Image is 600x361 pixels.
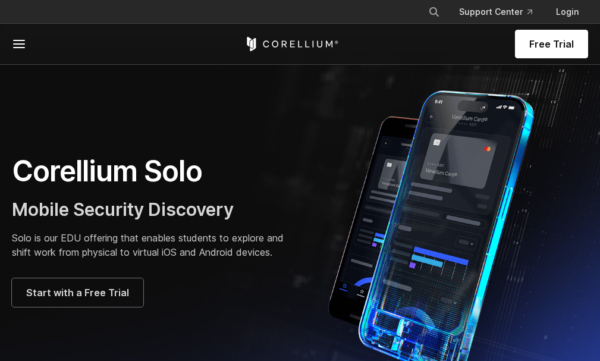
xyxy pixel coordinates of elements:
[450,1,542,23] a: Support Center
[12,199,234,220] span: Mobile Security Discovery
[12,231,288,259] p: Solo is our EDU offering that enables students to explore and shift work from physical to virtual...
[26,285,129,300] span: Start with a Free Trial
[244,37,339,51] a: Corellium Home
[546,1,588,23] a: Login
[12,278,143,307] a: Start with a Free Trial
[423,1,445,23] button: Search
[12,153,288,189] h1: Corellium Solo
[419,1,588,23] div: Navigation Menu
[529,37,574,51] span: Free Trial
[515,30,588,58] a: Free Trial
